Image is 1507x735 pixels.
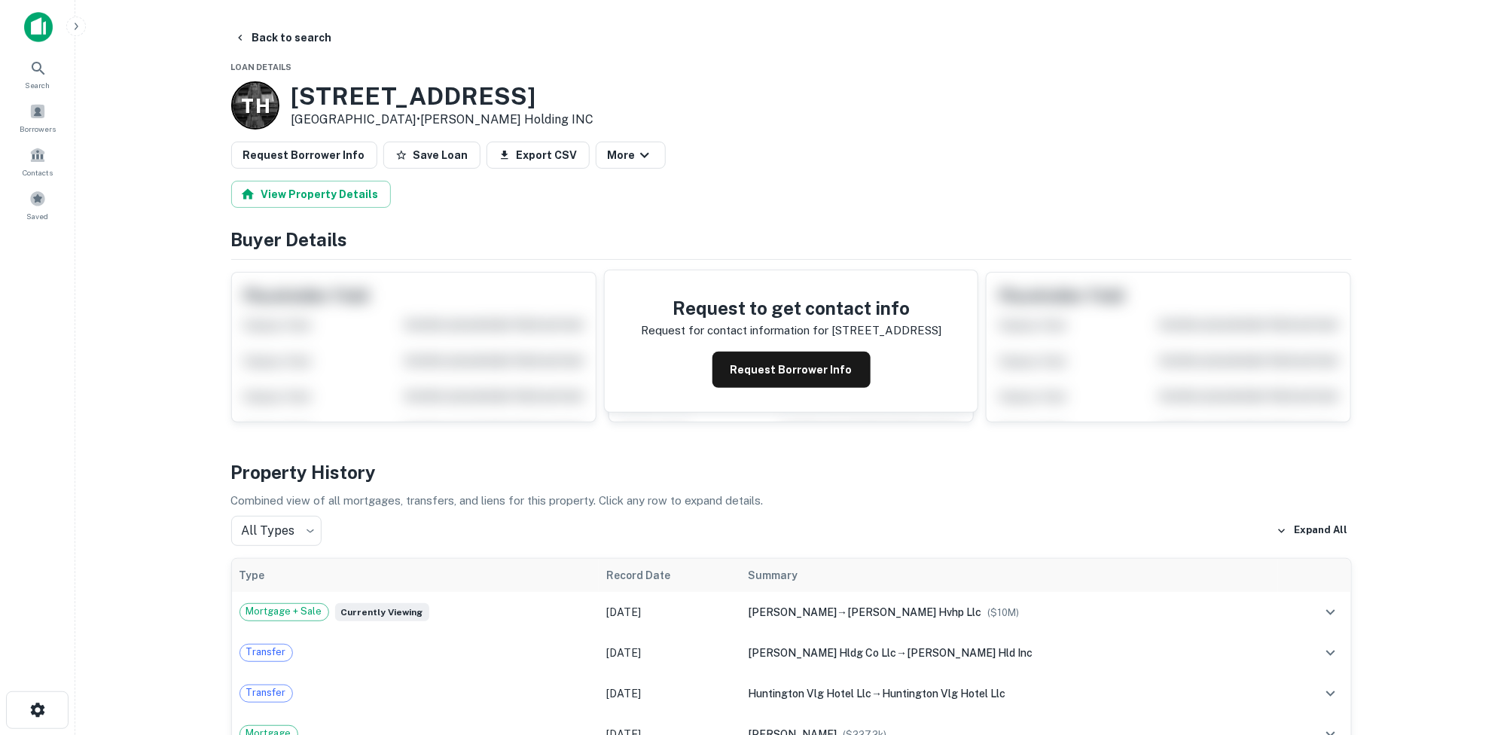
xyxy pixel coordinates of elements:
[748,606,837,618] span: [PERSON_NAME]
[240,645,292,660] span: Transfer
[231,459,1352,486] h4: Property History
[24,12,53,42] img: capitalize-icon.png
[1318,599,1344,625] button: expand row
[231,63,292,72] span: Loan Details
[1432,615,1507,687] iframe: Chat Widget
[987,607,1019,618] span: ($ 10M )
[748,685,1270,702] div: →
[882,688,1005,700] span: huntington vlg hotel llc
[231,492,1352,510] p: Combined view of all mortgages, transfers, and liens for this property. Click any row to expand d...
[26,79,50,91] span: Search
[232,559,599,592] th: Type
[23,166,53,178] span: Contacts
[231,181,391,208] button: View Property Details
[907,647,1033,659] span: [PERSON_NAME] hld inc
[1318,681,1344,706] button: expand row
[641,322,828,340] p: Request for contact information for
[383,142,480,169] button: Save Loan
[748,647,896,659] span: [PERSON_NAME] hldg co llc
[5,97,71,138] a: Borrowers
[712,352,871,388] button: Request Borrower Info
[241,91,269,120] p: T H
[748,645,1270,661] div: →
[748,604,1270,621] div: →
[847,606,981,618] span: [PERSON_NAME] hvhp llc
[421,112,594,127] a: [PERSON_NAME] Holding INC
[599,633,740,673] td: [DATE]
[641,294,941,322] h4: Request to get contact info
[231,142,377,169] button: Request Borrower Info
[596,142,666,169] button: More
[748,688,871,700] span: huntington vlg hotel llc
[291,82,594,111] h3: [STREET_ADDRESS]
[240,685,292,700] span: Transfer
[599,559,740,592] th: Record Date
[231,516,322,546] div: All Types
[5,53,71,94] a: Search
[27,210,49,222] span: Saved
[740,559,1277,592] th: Summary
[831,322,941,340] p: [STREET_ADDRESS]
[20,123,56,135] span: Borrowers
[5,141,71,181] a: Contacts
[599,673,740,714] td: [DATE]
[1273,520,1352,542] button: Expand All
[291,111,594,129] p: [GEOGRAPHIC_DATA] •
[231,226,1352,253] h4: Buyer Details
[487,142,590,169] button: Export CSV
[1318,640,1344,666] button: expand row
[599,592,740,633] td: [DATE]
[240,604,328,619] span: Mortgage + Sale
[228,24,338,51] button: Back to search
[5,185,71,225] a: Saved
[335,603,429,621] span: Currently viewing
